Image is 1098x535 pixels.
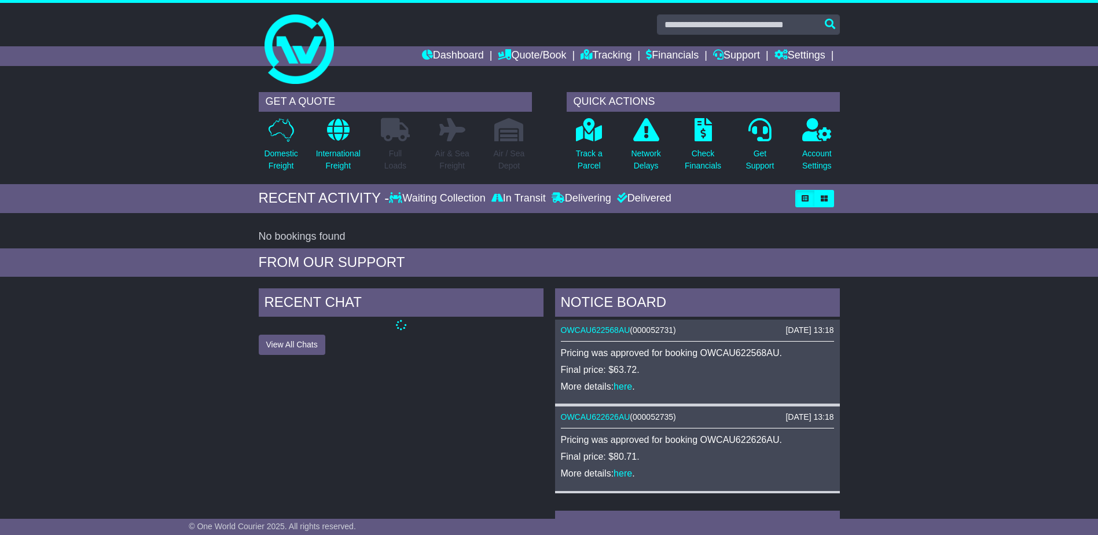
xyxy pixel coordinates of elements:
[435,148,469,172] p: Air & Sea Freight
[581,46,631,66] a: Tracking
[315,118,361,178] a: InternationalFreight
[316,148,361,172] p: International Freight
[561,412,630,422] a: OWCAU622626AU
[422,46,484,66] a: Dashboard
[576,148,603,172] p: Track a Parcel
[785,412,833,422] div: [DATE] 13:18
[614,382,632,391] a: here
[259,254,840,271] div: FROM OUR SUPPORT
[561,451,834,462] p: Final price: $80.71.
[549,192,614,205] div: Delivering
[713,46,760,66] a: Support
[785,325,833,335] div: [DATE] 13:18
[561,325,834,335] div: ( )
[555,288,840,320] div: NOTICE BOARD
[489,192,549,205] div: In Transit
[494,148,525,172] p: Air / Sea Depot
[561,468,834,479] p: More details: .
[567,92,840,112] div: QUICK ACTIONS
[189,522,356,531] span: © One World Courier 2025. All rights reserved.
[630,118,661,178] a: NetworkDelays
[802,118,832,178] a: AccountSettings
[561,412,834,422] div: ( )
[561,381,834,392] p: More details: .
[264,148,298,172] p: Domestic Freight
[614,468,632,478] a: here
[259,190,390,207] div: RECENT ACTIVITY -
[381,148,410,172] p: Full Loads
[259,288,544,320] div: RECENT CHAT
[646,46,699,66] a: Financials
[746,148,774,172] p: Get Support
[259,230,840,243] div: No bookings found
[631,148,660,172] p: Network Delays
[633,325,673,335] span: 000052731
[263,118,298,178] a: DomesticFreight
[389,192,488,205] div: Waiting Collection
[745,118,774,178] a: GetSupport
[575,118,603,178] a: Track aParcel
[774,46,825,66] a: Settings
[259,335,325,355] button: View All Chats
[685,148,721,172] p: Check Financials
[561,325,630,335] a: OWCAU622568AU
[614,192,671,205] div: Delivered
[633,412,673,422] span: 000052735
[684,118,722,178] a: CheckFinancials
[561,364,834,375] p: Final price: $63.72.
[561,434,834,445] p: Pricing was approved for booking OWCAU622626AU.
[498,46,566,66] a: Quote/Book
[802,148,832,172] p: Account Settings
[561,347,834,358] p: Pricing was approved for booking OWCAU622568AU.
[259,92,532,112] div: GET A QUOTE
